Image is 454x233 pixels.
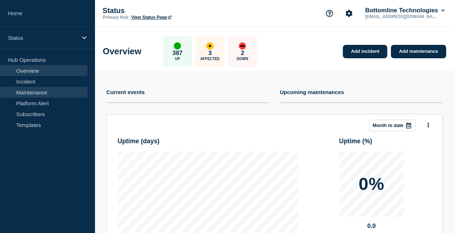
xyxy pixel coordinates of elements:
[322,6,337,21] button: Support
[172,50,182,57] p: 387
[339,137,372,145] h3: Uptime ( % )
[118,137,160,145] h3: Uptime ( days )
[131,15,171,20] a: View Status Page
[103,15,128,20] p: Primary Hub
[8,35,77,41] p: Status
[373,123,403,128] p: Month to date
[359,175,384,193] p: 0%
[103,46,142,56] h1: Overview
[364,7,446,14] button: Bottomline Technologies
[103,7,247,15] p: Status
[241,50,244,57] p: 2
[175,57,180,61] p: Up
[364,14,439,19] p: [EMAIL_ADDRESS][DOMAIN_NAME]
[174,42,181,50] div: up
[343,45,387,58] a: Add incident
[200,57,220,61] p: Affected
[369,120,415,131] button: Month to date
[391,45,446,58] a: Add maintenance
[341,6,356,21] button: Account settings
[280,89,344,95] h4: Upcoming maintenances
[107,89,145,95] h4: Current events
[237,57,248,61] p: Down
[206,42,213,50] div: affected
[339,223,404,230] p: 0.0
[208,50,212,57] p: 3
[239,42,246,50] div: down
